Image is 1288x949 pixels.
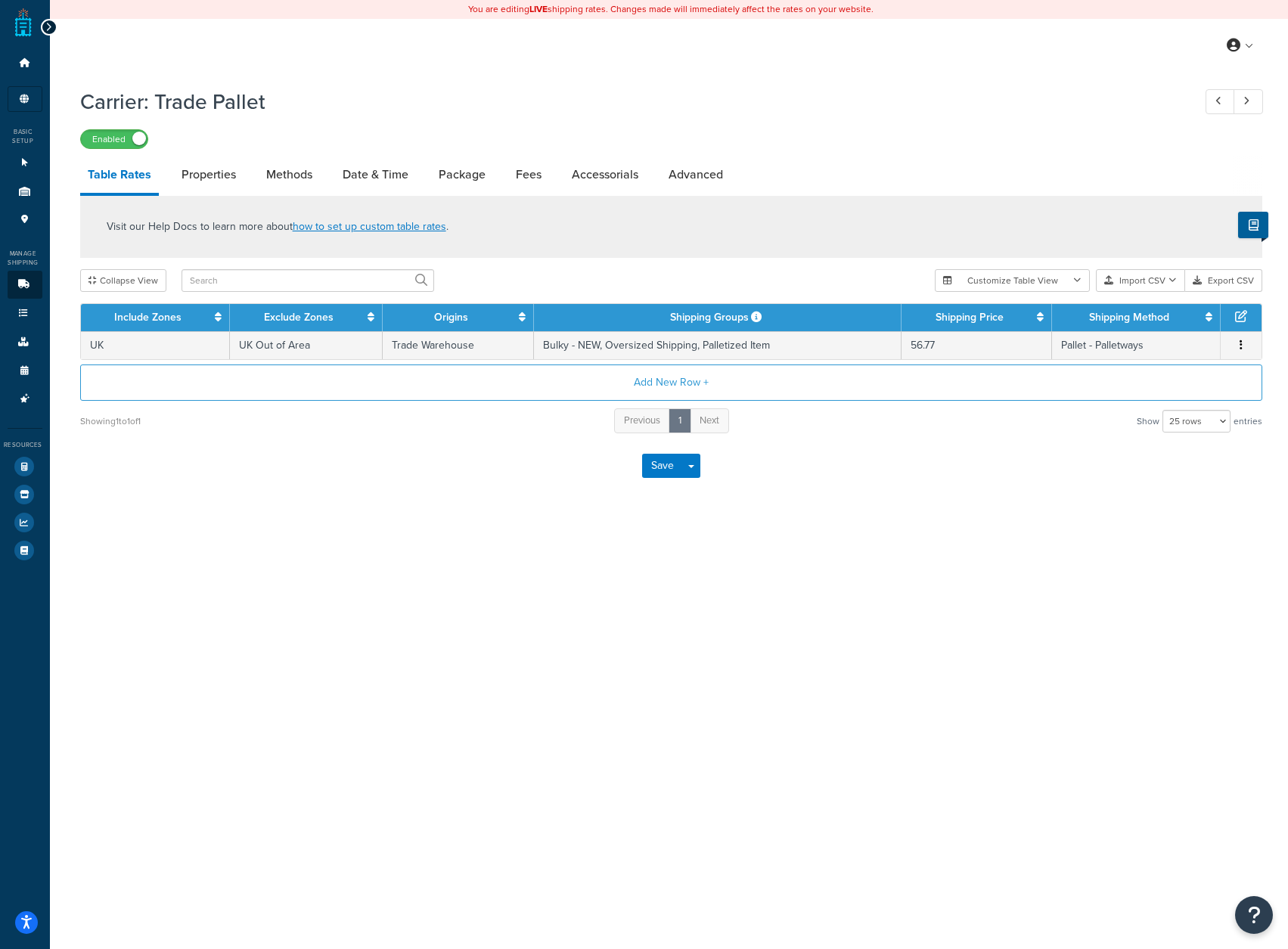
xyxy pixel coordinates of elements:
div: Showing 1 to 1 of 1 [80,411,141,432]
li: Test Your Rates [8,453,42,480]
td: Trade Warehouse [383,331,534,359]
button: Customize Table View [935,269,1090,292]
h1: Carrier: Trade Pallet [80,87,1178,116]
span: Next [700,413,719,427]
input: Search [182,269,434,292]
li: Boxes [8,328,42,356]
button: Open Resource Center [1235,896,1273,934]
a: Shipping Price [936,309,1004,325]
li: Advanced Features [8,385,42,413]
a: Advanced [661,157,731,193]
td: 56.77 [902,331,1052,359]
li: Websites [8,149,42,177]
th: Shipping Groups [534,304,902,331]
a: Previous Record [1206,89,1235,114]
li: Pickup Locations [8,206,42,234]
a: Shipping Method [1089,309,1169,325]
td: Pallet - Palletways [1052,331,1221,359]
a: Accessorials [564,157,646,193]
td: Bulky - NEW, Oversized Shipping, Palletized Item [534,331,902,359]
span: Previous [624,413,660,427]
a: Package [431,157,493,193]
p: Visit our Help Docs to learn more about . [107,219,448,235]
button: Export CSV [1185,269,1262,292]
a: Previous [614,408,670,433]
b: LIVE [529,2,548,16]
span: Show [1137,411,1159,432]
a: Next [690,408,729,433]
li: Origins [8,178,42,206]
button: Import CSV [1096,269,1185,292]
td: UK Out of Area [230,331,383,359]
a: Methods [259,157,320,193]
a: how to set up custom table rates [293,219,446,234]
a: Properties [174,157,244,193]
a: Fees [508,157,549,193]
a: Next Record [1234,89,1263,114]
li: Analytics [8,509,42,536]
button: Show Help Docs [1238,212,1268,238]
a: 1 [669,408,691,433]
li: Time Slots [8,357,42,385]
a: Table Rates [80,157,159,196]
td: UK [81,331,230,359]
label: Enabled [81,130,147,148]
li: Shipping Rules [8,299,42,327]
li: Marketplace [8,481,42,508]
a: Date & Time [335,157,416,193]
a: Exclude Zones [264,309,334,325]
span: entries [1234,411,1262,432]
button: Save [642,454,683,478]
li: Help Docs [8,537,42,564]
li: Dashboard [8,49,42,77]
li: Carriers [8,271,42,299]
button: Add New Row + [80,364,1262,401]
button: Collapse View [80,269,166,292]
a: Include Zones [114,309,182,325]
a: Origins [434,309,468,325]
